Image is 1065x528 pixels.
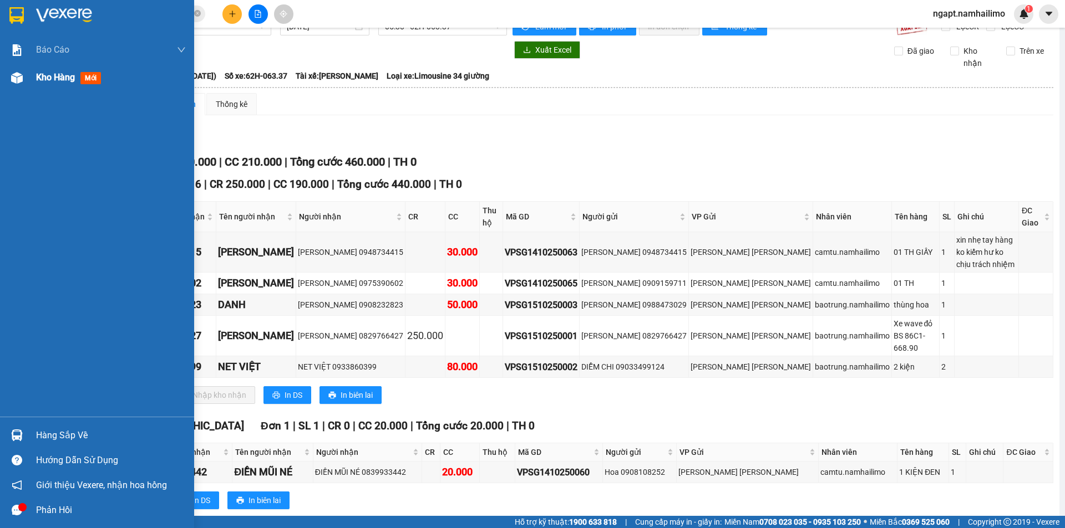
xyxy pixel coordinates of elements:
[219,211,285,223] span: Tên người nhận
[12,480,22,490] span: notification
[1027,5,1031,13] span: 1
[11,429,23,441] img: warehouse-icon
[442,464,478,480] div: 20.000
[222,4,242,24] button: plus
[958,516,960,528] span: |
[225,70,287,82] span: Số xe: 62H-063.37
[691,299,811,311] div: [PERSON_NAME] [PERSON_NAME]
[298,330,403,342] div: [PERSON_NAME] 0829766427
[897,443,949,462] th: Tên hàng
[503,232,580,273] td: VPSG1410250063
[216,356,296,378] td: NET VIỆT
[941,361,952,373] div: 2
[569,517,617,526] strong: 1900 633 818
[691,277,811,289] div: [PERSON_NAME] [PERSON_NAME]
[80,72,101,84] span: mới
[236,496,244,505] span: printer
[337,178,431,191] span: Tổng cước 440.000
[11,44,23,56] img: solution-icon
[194,9,201,19] span: close-circle
[503,316,580,356] td: VPSG1510250001
[218,297,294,312] div: DANH
[512,419,535,432] span: TH 0
[523,46,531,55] span: download
[9,7,24,24] img: logo-vxr
[819,443,897,462] th: Nhân viên
[677,462,819,483] td: VP Phạm Ngũ Lão
[12,455,22,465] span: question-circle
[447,244,478,260] div: 30.000
[263,386,311,404] button: printerIn DS
[274,4,293,24] button: aim
[518,446,591,458] span: Mã GD
[870,516,950,528] span: Miền Bắc
[36,478,167,492] span: Giới thiệu Vexere, nhận hoa hồng
[234,464,311,480] div: ĐIỀN MŨI NÉ
[903,45,939,57] span: Đã giao
[1044,9,1054,19] span: caret-down
[691,246,811,258] div: [PERSON_NAME] [PERSON_NAME]
[285,389,302,401] span: In DS
[12,505,22,515] span: message
[296,70,378,82] span: Tài xế: [PERSON_NAME]
[405,202,445,232] th: CR
[268,178,271,191] span: |
[951,466,964,478] div: 1
[581,246,687,258] div: [PERSON_NAME] 0948734415
[227,491,290,509] button: printerIn biên lai
[216,98,247,110] div: Thống kê
[506,211,568,223] span: Mã GD
[341,389,373,401] span: In biên lai
[689,294,813,316] td: VP Phạm Ngũ Lão
[387,70,489,82] span: Loại xe: Limousine 34 giường
[582,211,677,223] span: Người gửi
[194,10,201,17] span: close-circle
[272,391,280,400] span: printer
[892,202,940,232] th: Tên hàng
[298,277,403,289] div: [PERSON_NAME] 0975390602
[1025,5,1033,13] sup: 1
[261,419,290,432] span: Đơn 1
[192,494,210,506] span: In DS
[941,246,952,258] div: 1
[1039,4,1058,24] button: caret-down
[689,232,813,273] td: VP Phạm Ngũ Lão
[692,211,802,223] span: VP Gửi
[480,443,515,462] th: Thu hộ
[955,202,1019,232] th: Ghi chú
[36,72,75,83] span: Kho hàng
[422,443,440,462] th: CR
[625,516,627,528] span: |
[815,361,890,373] div: baotrung.namhailimo
[815,277,890,289] div: camtu.namhailimo
[815,330,890,342] div: baotrung.namhailimo
[605,466,674,478] div: Hoa 0908108252
[447,297,478,312] div: 50.000
[358,419,408,432] span: CC 20.000
[815,299,890,311] div: baotrung.namhailimo
[410,419,413,432] span: |
[218,275,294,291] div: [PERSON_NAME]
[216,273,296,294] td: THÙY DUYÊN
[434,178,437,191] span: |
[902,517,950,526] strong: 0369 525 060
[218,359,294,375] div: NET VIỆT
[678,466,816,478] div: [PERSON_NAME] [PERSON_NAME]
[899,466,947,478] div: 1 KIỆN ĐEN
[180,178,201,191] span: SL 6
[285,155,287,168] span: |
[393,155,417,168] span: TH 0
[506,419,509,432] span: |
[691,330,811,342] div: [PERSON_NAME] [PERSON_NAME]
[966,443,1004,462] th: Ghi chú
[689,356,813,378] td: VP Phạm Ngũ Lão
[515,516,617,528] span: Hỗ trợ kỹ thuật:
[480,202,503,232] th: Thu hộ
[254,10,262,18] span: file-add
[941,277,952,289] div: 1
[298,246,403,258] div: [PERSON_NAME] 0948734415
[210,178,265,191] span: CR 250.000
[290,155,385,168] span: Tổng cước 460.000
[535,44,571,56] span: Xuất Excel
[416,419,504,432] span: Tổng cước 20.000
